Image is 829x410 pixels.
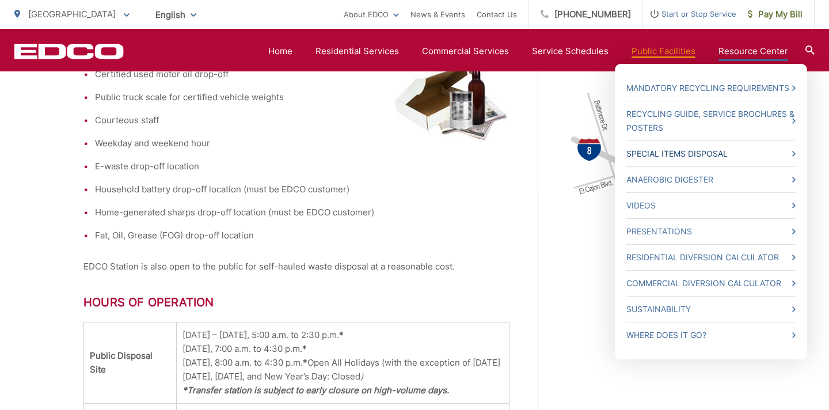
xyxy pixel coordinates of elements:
[360,371,363,382] em: )
[95,136,509,150] li: Weekday and weekend hour
[626,107,796,135] a: Recycling Guide, Service Brochures & Posters
[632,44,695,58] a: Public Facilities
[95,67,509,81] li: Certified used motor oil drop-off
[626,328,796,342] a: Where Does it Go?
[626,225,796,238] a: Presentations
[394,56,509,142] img: Recycling
[95,113,509,127] li: Courteous staff
[95,160,509,173] li: E-waste drop-off location
[477,7,517,21] a: Contact Us
[626,173,796,187] a: Anaerobic Digester
[28,9,116,20] span: [GEOGRAPHIC_DATA]
[83,295,509,309] h2: Hours of Operation
[626,199,796,212] a: Videos
[626,276,796,290] a: Commercial Diversion Calculator
[718,44,788,58] a: Resource Center
[95,90,509,104] li: Public truck scale for certified vehicle weights
[626,81,796,95] a: Mandatory Recycling Requirements
[626,147,796,161] a: Special Items Disposal
[748,7,803,21] span: Pay My Bill
[268,44,292,58] a: Home
[567,80,717,218] img: map
[95,206,509,219] li: Home-generated sharps drop-off location (must be EDCO customer)
[422,44,509,58] a: Commercial Services
[90,350,153,375] strong: Public Disposal Site
[95,183,509,196] li: Household battery drop-off location (must be EDCO customer)
[14,43,124,59] a: EDCD logo. Return to the homepage.
[626,250,796,264] a: Residential Diversion Calculator
[83,260,509,274] p: EDCO Station is also open to the public for self-hauled waste disposal at a reasonable cost.
[626,302,796,316] a: Sustainability
[95,229,509,242] li: Fat, Oil, Grease (FOG) drop-off location
[344,7,399,21] a: About EDCO
[315,44,399,58] a: Residential Services
[532,44,609,58] a: Service Schedules
[410,7,465,21] a: News & Events
[147,5,205,25] span: English
[177,322,509,404] td: [DATE] – [DATE], 5:00 a.m. to 2:30 p.m. [DATE], 7:00 a.m. to 4:30 p.m. [DATE], 8:00 a.m. to 4:30 ...
[182,385,449,396] strong: *Transfer station is subject to early closure on high-volume days.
